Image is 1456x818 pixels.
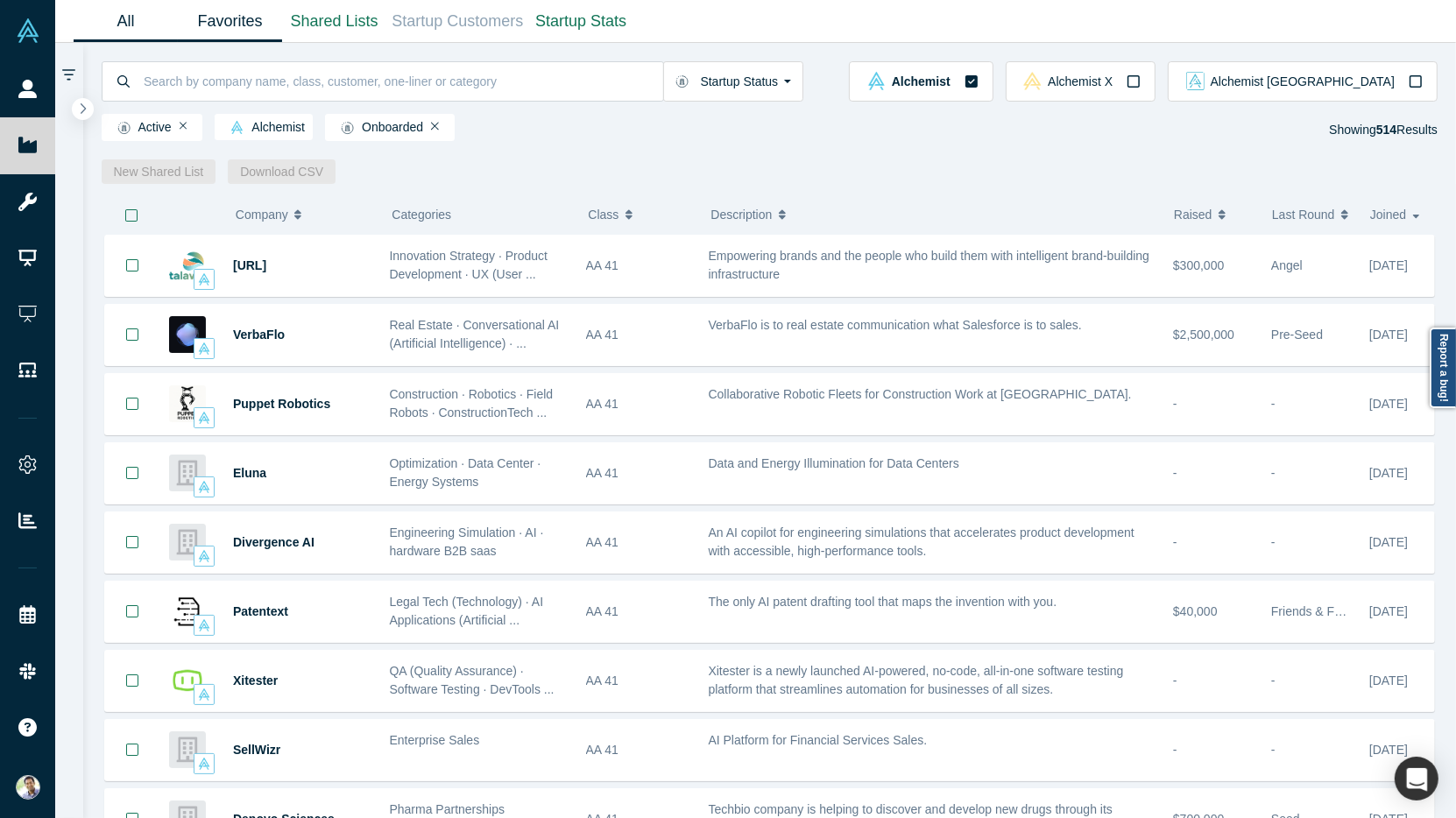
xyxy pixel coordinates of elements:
[105,374,159,434] button: Bookmark
[142,60,663,102] input: Search by company name, class, customer, one-liner or category
[663,61,804,102] button: Startup Status
[1271,673,1276,688] span: -
[102,159,216,184] button: New Shared List
[390,595,544,627] span: Legal Tech (Technology) · AI Applications (Artificial ...
[1168,61,1438,102] button: alchemist_aj Vault LogoAlchemist [GEOGRAPHIC_DATA]
[105,582,159,642] button: Bookmark
[74,1,178,42] a: All
[1173,604,1218,618] span: $40,000
[236,196,288,233] span: Company
[105,443,159,504] button: Bookmark
[233,535,315,549] span: Divergence AI
[1369,466,1408,480] span: [DATE]
[1271,397,1276,411] span: -
[1369,604,1408,618] span: [DATE]
[390,387,554,420] span: Construction · Robotics · Field Robots · ConstructionTech ...
[390,733,480,747] span: Enterprise Sales
[1271,258,1303,272] span: Angel
[1271,604,1363,618] span: Friends & Family
[233,743,280,757] a: SellWizr
[230,121,244,134] img: alchemist Vault Logo
[586,512,690,573] div: AA 41
[198,619,210,631] img: alchemist Vault Logo
[198,412,210,424] img: alchemist Vault Logo
[169,662,206,699] img: Xitester's Logo
[1271,743,1276,757] span: -
[386,1,529,42] a: Startup Customers
[105,512,159,573] button: Bookmark
[709,318,1082,332] span: VerbaFlo is to real estate communication what Salesforce is to sales.
[709,733,928,747] span: AI Platform for Financial Services Sales.
[1048,75,1113,88] span: Alchemist X
[198,550,210,562] img: alchemist Vault Logo
[282,1,386,42] a: Shared Lists
[709,249,1150,281] span: Empowering brands and the people who build them with intelligent brand-building infrastructure
[233,258,266,272] a: [URL]
[1173,397,1177,411] span: -
[588,196,618,233] span: Class
[169,316,206,353] img: VerbaFlo's Logo
[1271,535,1276,549] span: -
[390,249,548,281] span: Innovation Strategy · Product Development · UX (User ...
[228,159,336,184] button: Download CSV
[110,121,172,135] span: Active
[709,387,1132,401] span: Collaborative Robotic Fleets for Construction Work at [GEOGRAPHIC_DATA].
[1271,466,1276,480] span: -
[709,595,1057,609] span: The only AI patent drafting tool that maps the invention with you.
[233,673,278,688] a: Xitester
[180,120,187,132] button: Remove Filter
[169,524,206,561] img: Divergence AI's Logo
[1174,196,1254,233] button: Raised
[105,651,159,711] button: Bookmark
[709,525,1134,558] span: An AI copilot for engineering simulations that accelerates product development with accessible, h...
[169,247,206,284] img: Talawa.ai's Logo
[1173,466,1177,480] span: -
[1369,258,1408,272] span: [DATE]
[1369,328,1408,342] span: [DATE]
[233,466,266,480] a: Eluna
[867,72,886,90] img: alchemist Vault Logo
[117,121,131,135] img: Startup status
[1186,72,1205,90] img: alchemist_aj Vault Logo
[198,758,210,770] img: alchemist Vault Logo
[233,604,288,618] a: Patentext
[1023,72,1042,90] img: alchemistx Vault Logo
[586,236,690,296] div: AA 41
[233,397,330,411] a: Puppet Robotics
[431,120,439,132] button: Remove Filter
[1370,196,1406,233] span: Joined
[178,1,282,42] a: Favorites
[1369,743,1408,757] span: [DATE]
[392,208,451,222] span: Categories
[710,196,772,233] span: Description
[236,196,364,233] button: Company
[1211,75,1395,88] span: Alchemist [GEOGRAPHIC_DATA]
[588,196,683,233] button: Class
[198,342,210,355] img: alchemist Vault Logo
[586,443,690,504] div: AA 41
[1272,196,1352,233] button: Last Round
[169,731,206,768] img: SellWizr's Logo
[529,1,633,42] a: Startup Stats
[710,196,1156,233] button: Description
[16,18,40,43] img: Alchemist Vault Logo
[233,328,285,342] a: VerbaFlo
[1173,328,1234,342] span: $2,500,000
[1271,328,1323,342] span: Pre-Seed
[169,385,206,422] img: Puppet Robotics's Logo
[198,688,210,701] img: alchemist Vault Logo
[675,74,689,88] img: Startup status
[198,481,210,493] img: alchemist Vault Logo
[586,305,690,365] div: AA 41
[1369,673,1408,688] span: [DATE]
[105,235,159,296] button: Bookmark
[105,720,159,780] button: Bookmark
[1329,123,1438,137] span: Showing Results
[1173,258,1224,272] span: $300,000
[333,121,423,135] span: Onboarded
